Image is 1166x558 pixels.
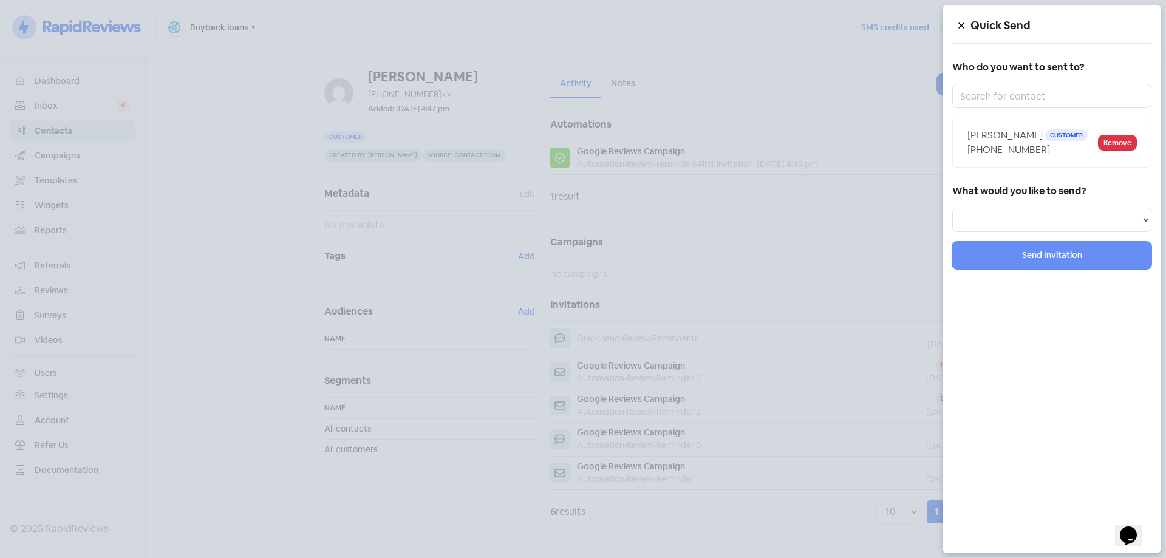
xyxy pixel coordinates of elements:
span: [PERSON_NAME] [967,129,1043,141]
span: Customer [1045,129,1088,141]
input: Search for contact [952,84,1151,108]
iframe: chat widget [1115,509,1154,546]
button: Send Invitation [952,242,1151,269]
h5: What would you like to send? [952,182,1151,200]
h5: Quick Send [970,16,1151,35]
div: [PHONE_NUMBER] [967,143,1099,157]
button: Remove [1099,135,1136,150]
h5: Who do you want to sent to? [952,58,1151,77]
